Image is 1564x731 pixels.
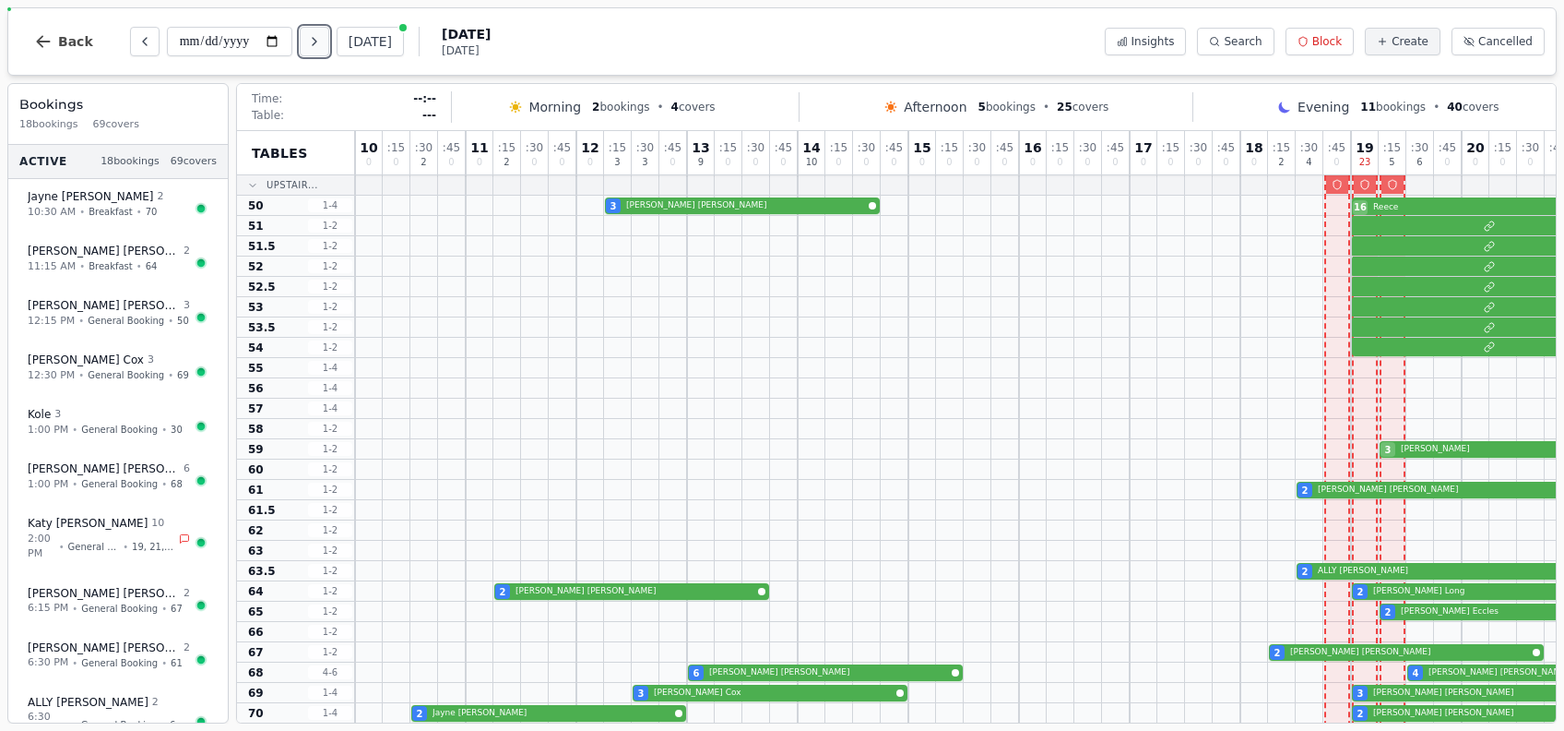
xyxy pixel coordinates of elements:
[184,641,190,656] span: 2
[1356,141,1373,154] span: 19
[161,602,167,616] span: •
[1057,100,1108,114] span: covers
[1499,158,1505,167] span: 0
[308,462,352,476] span: 1 - 2
[1134,141,1152,154] span: 17
[248,381,264,396] span: 56
[248,483,264,497] span: 61
[171,656,183,670] span: 61
[1024,141,1041,154] span: 16
[1286,28,1354,55] button: Block
[28,655,68,671] span: 6:30 PM
[1357,585,1364,599] span: 2
[171,477,183,491] span: 68
[152,695,159,711] span: 2
[1333,158,1339,167] span: 0
[1278,158,1284,167] span: 2
[248,544,264,558] span: 63
[802,141,820,154] span: 14
[587,158,593,167] span: 0
[308,523,352,537] span: 1 - 2
[1051,142,1069,153] span: : 15
[1392,34,1428,49] span: Create
[626,199,865,212] span: [PERSON_NAME] [PERSON_NAME]
[248,645,264,660] span: 67
[1312,34,1342,49] span: Block
[28,695,148,710] span: ALLY [PERSON_NAME]
[248,198,264,213] span: 50
[308,320,352,334] span: 1 - 2
[252,91,282,106] span: Time:
[592,100,649,114] span: bookings
[946,158,952,167] span: 0
[19,117,78,133] span: 18 bookings
[636,142,654,153] span: : 30
[1416,158,1422,167] span: 6
[308,198,352,212] span: 1 - 4
[308,645,352,659] span: 1 - 2
[308,239,352,253] span: 1 - 2
[1494,142,1511,153] span: : 15
[248,320,276,335] span: 53.5
[81,602,158,616] span: General Booking
[248,259,264,274] span: 52
[16,576,220,627] button: [PERSON_NAME] [PERSON_NAME]26:15 PM•General Booking•67
[248,361,264,376] span: 55
[151,516,164,532] span: 10
[248,239,276,254] span: 51.5
[28,601,68,617] span: 6:15 PM
[248,686,264,701] span: 69
[81,477,158,491] span: General Booking
[28,205,76,221] span: 10:30 AM
[669,158,675,167] span: 0
[1365,28,1440,55] button: Create
[806,158,818,167] span: 10
[1522,142,1539,153] span: : 30
[747,142,764,153] span: : 30
[1389,158,1394,167] span: 5
[248,219,264,234] span: 51
[28,368,75,384] span: 12:30 PM
[1141,158,1146,167] span: 0
[168,368,173,382] span: •
[1357,707,1364,721] span: 2
[642,158,647,167] span: 3
[184,461,190,477] span: 6
[308,605,352,618] span: 1 - 2
[504,158,509,167] span: 2
[300,27,329,56] button: Next day
[442,43,491,58] span: [DATE]
[16,342,220,393] button: [PERSON_NAME] Cox312:30 PM•General Booking•69
[28,353,144,367] span: [PERSON_NAME] Cox
[248,280,276,294] span: 52.5
[1433,100,1440,114] span: •
[1478,34,1533,49] span: Cancelled
[1466,141,1484,154] span: 20
[658,100,664,114] span: •
[171,423,183,437] span: 30
[387,142,405,153] span: : 15
[28,641,180,655] span: [PERSON_NAME] [PERSON_NAME]
[1190,142,1207,153] span: : 30
[308,361,352,375] span: 1 - 4
[267,178,318,192] span: Upstair...
[725,158,730,167] span: 0
[148,353,154,368] span: 3
[19,154,67,169] span: Active
[28,244,180,258] span: [PERSON_NAME] [PERSON_NAME]
[835,158,841,167] span: 0
[248,462,264,477] span: 60
[58,35,93,48] span: Back
[1297,98,1349,116] span: Evening
[709,666,948,679] span: [PERSON_NAME] [PERSON_NAME]
[1473,158,1478,167] span: 0
[752,158,758,167] span: 0
[1300,142,1318,153] span: : 30
[308,686,352,700] span: 1 - 4
[136,205,142,219] span: •
[1251,158,1257,167] span: 0
[470,141,488,154] span: 11
[136,259,142,273] span: •
[28,259,76,275] span: 11:15 AM
[171,602,183,616] span: 67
